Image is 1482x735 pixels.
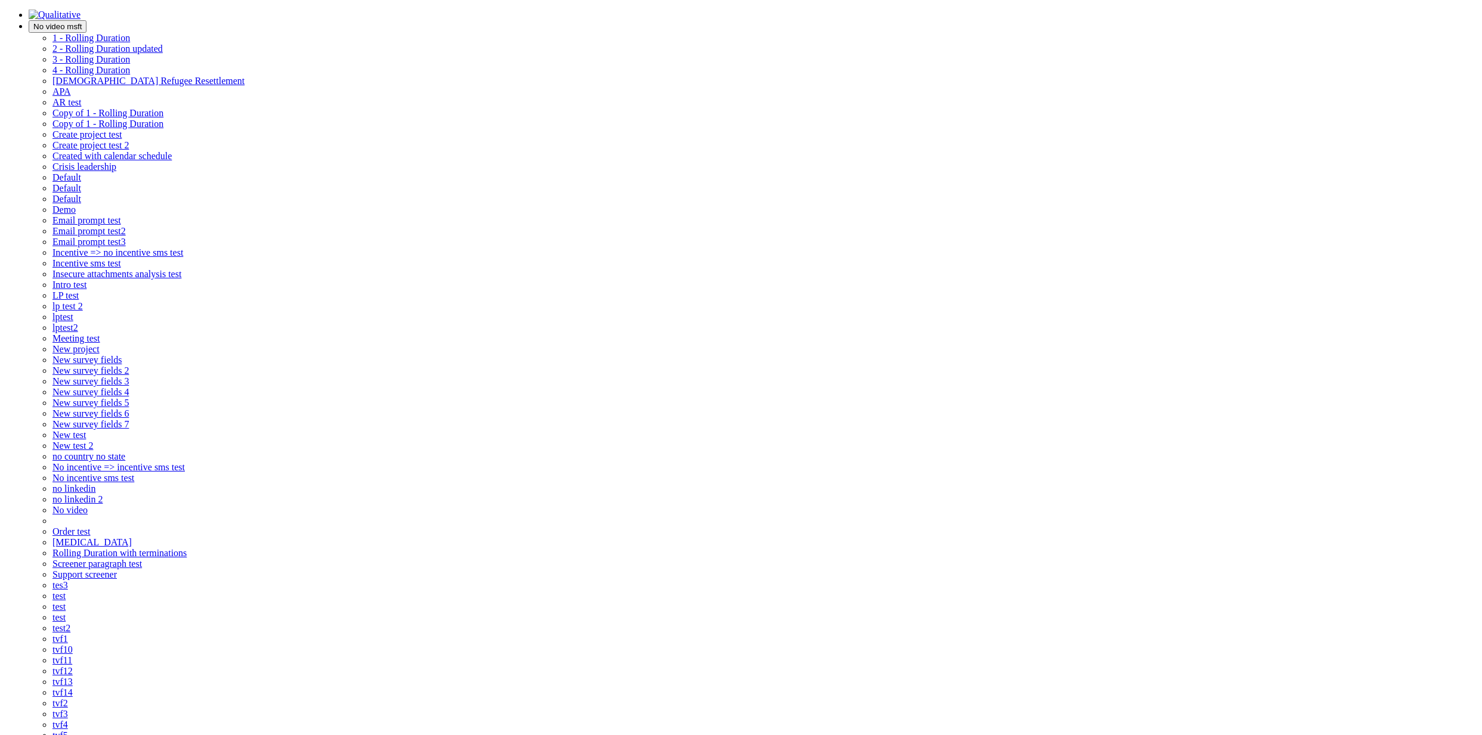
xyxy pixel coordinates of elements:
[52,462,185,472] a: No incentive => incentive sms test
[52,387,129,397] a: New survey fields 4
[52,172,81,182] span: Default
[52,634,68,644] a: tvf1
[52,580,68,590] a: tes3
[52,526,91,536] a: Order test
[52,720,68,730] a: tvf4
[52,408,129,418] span: New survey fields 6
[52,108,163,118] a: Copy of 1 - Rolling Duration
[52,76,245,86] a: [DEMOGRAPHIC_DATA] Refugee Resettlement
[52,301,83,311] span: lp test 2
[52,140,129,150] a: Create project test 2
[52,709,68,719] a: tvf3
[52,97,81,107] span: AR test
[52,419,129,429] a: New survey fields 7
[52,623,70,633] a: test2
[52,666,73,676] a: tvf12
[52,290,79,300] a: LP test
[52,33,130,43] a: 1 - Rolling Duration
[52,183,81,193] a: Default
[52,322,78,333] a: lptest2
[52,398,129,408] a: New survey fields 5
[52,151,172,161] a: Created with calendar schedule
[52,483,95,494] a: no linkedin
[52,644,73,655] span: tvf10
[52,687,73,697] a: tvf14
[52,494,103,504] a: no linkedin 2
[52,65,130,75] a: 4 - Rolling Duration
[52,376,129,386] span: New survey fields 3
[52,601,66,612] a: test
[52,162,116,172] a: Crisis leadership
[52,569,117,579] a: Support screener
[52,612,66,622] a: test
[52,365,129,376] a: New survey fields 2
[52,129,122,139] span: Create project test
[52,204,76,215] a: Demo
[52,226,126,236] a: Email prompt test2
[52,473,134,483] a: No incentive sms test
[52,505,88,515] span: No video
[52,344,100,354] a: New project
[52,548,187,558] span: Rolling Duration with terminations
[52,269,181,279] a: Insecure attachments analysis test
[29,10,81,20] img: Qualitative
[52,280,86,290] a: Intro test
[52,559,142,569] a: Screener paragraph test
[52,698,68,708] a: tvf2
[52,44,163,54] a: 2 - Rolling Duration updated
[52,591,66,601] a: test
[52,430,86,440] a: New test
[52,677,73,687] a: tvf13
[52,194,81,204] a: Default
[52,451,125,461] a: no country no state
[52,237,126,247] a: Email prompt test3
[52,312,73,322] a: lptest
[52,258,121,268] a: Incentive sms test
[52,119,163,129] a: Copy of 1 - Rolling Duration
[52,247,183,258] a: Incentive => no incentive sms test
[29,20,86,33] button: No video msft
[52,655,72,665] a: tvf11
[52,54,130,64] span: 3 - Rolling Duration
[52,441,93,451] a: New test 2
[52,215,121,225] a: Email prompt test
[52,333,100,343] span: Meeting test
